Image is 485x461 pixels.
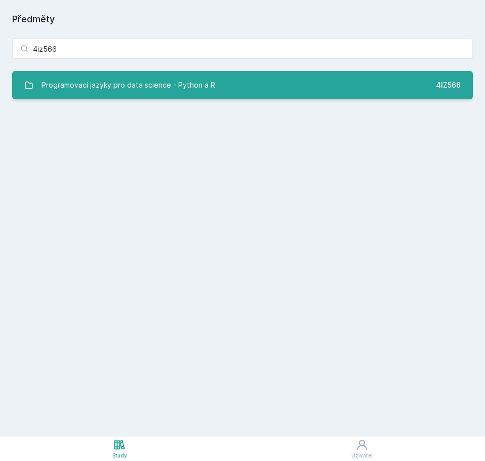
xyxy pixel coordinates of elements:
div: Uživatel [351,452,373,459]
div: Study [112,452,127,459]
div: 4IZ566 [436,80,461,90]
h1: Předměty [12,12,473,26]
input: Název nebo ident předmětu… [12,39,473,59]
a: Programovací jazyky pro data science - Python a R 4IZ566 [12,71,473,99]
div: Programovací jazyky pro data science - Python a R [42,75,215,95]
